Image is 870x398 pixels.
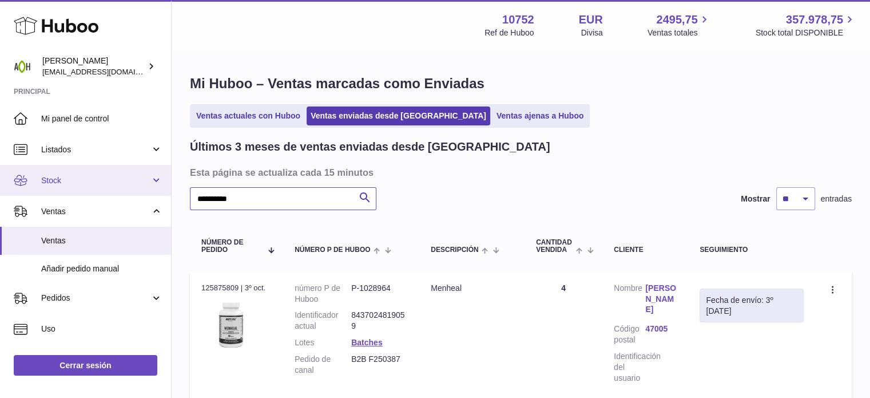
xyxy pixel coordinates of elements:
div: [PERSON_NAME] [42,56,145,77]
dd: 8437024819059 [351,310,408,332]
div: 125875809 | 3º oct. [201,283,272,293]
h2: Últimos 3 meses de ventas enviadas desde [GEOGRAPHIC_DATA] [190,139,550,155]
img: ventas@adaptohealue.com [14,58,31,75]
span: Ventas totales [647,27,711,38]
a: 357.978,75 Stock total DISPONIBLE [756,12,856,38]
dt: Pedido de canal [295,354,351,376]
dd: P-1028964 [351,283,408,305]
div: Menheal [431,283,513,294]
span: entradas [821,194,852,204]
span: Cantidad vendida [536,239,573,254]
a: 2495,75 Ventas totales [647,12,711,38]
span: Número de pedido [201,239,262,254]
span: Ventas [41,206,150,217]
dt: número P de Huboo [295,283,351,305]
a: [PERSON_NAME] [645,283,677,316]
span: Uso [41,324,162,334]
h1: Mi Huboo – Ventas marcadas como Enviadas [190,74,852,93]
label: Mostrar [741,194,770,204]
span: Stock total DISPONIBLE [756,27,856,38]
span: número P de Huboo [295,246,370,254]
h3: Esta página se actualiza cada 15 minutos [190,166,849,179]
dd: B2B F250387 [351,354,408,376]
dt: Lotes [295,337,351,348]
dt: Identificación del usuario [614,351,645,384]
span: Stock [41,175,150,186]
a: Batches [351,338,382,347]
div: Ref de Huboo [484,27,534,38]
span: Ventas [41,235,162,246]
a: Cerrar sesión [14,355,157,376]
a: 47005 [645,324,677,334]
span: Listados [41,144,150,155]
span: 357.978,75 [786,12,843,27]
div: Cliente [614,246,677,254]
a: Ventas actuales con Huboo [192,107,304,125]
a: Ventas ajenas a Huboo [492,107,588,125]
span: Añadir pedido manual [41,263,162,274]
span: Pedidos [41,293,150,304]
div: Divisa [581,27,603,38]
div: Seguimiento [700,246,804,254]
dt: Identificador actual [295,310,351,332]
span: [EMAIL_ADDRESS][DOMAIN_NAME] [42,67,168,76]
span: Mi panel de control [41,113,162,124]
a: Ventas enviadas desde [GEOGRAPHIC_DATA] [307,107,490,125]
span: Descripción [431,246,478,254]
img: 107521737971745.png [201,297,259,354]
div: Fecha de envío: 3º [DATE] [706,295,797,317]
strong: EUR [579,12,603,27]
span: 2495,75 [656,12,697,27]
dt: Nombre [614,283,645,318]
dt: Código postal [614,324,645,345]
strong: 10752 [502,12,534,27]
